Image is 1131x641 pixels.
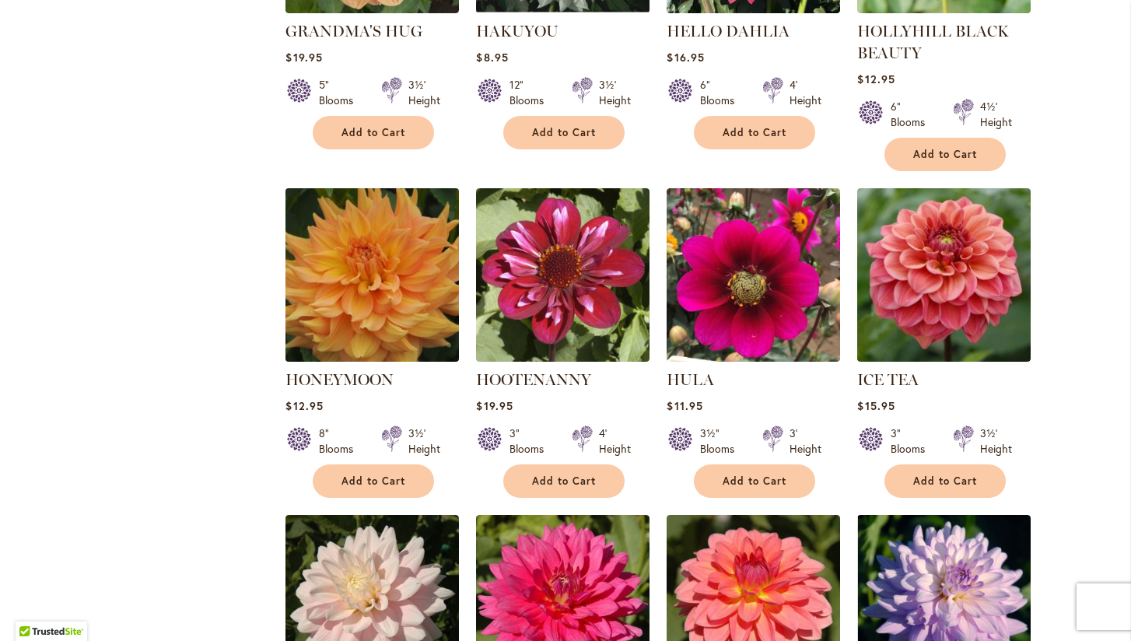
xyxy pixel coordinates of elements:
span: Add to Cart [532,475,596,488]
div: 3" Blooms [509,426,553,457]
button: Add to Cart [503,464,625,498]
button: Add to Cart [694,464,815,498]
div: 3½" Blooms [700,426,744,457]
div: 8" Blooms [319,426,362,457]
button: Add to Cart [884,464,1006,498]
a: HOLLYHILL BLACK BEAUTY [857,22,1009,62]
a: GRANDMA'S HUG [285,22,422,40]
span: Add to Cart [341,126,405,139]
span: $12.95 [857,72,895,86]
span: $12.95 [285,398,323,413]
a: HAKUYOU [476,22,558,40]
div: 3" Blooms [891,426,934,457]
span: Add to Cart [532,126,596,139]
img: HOOTENANNY [476,188,650,362]
span: $19.95 [285,50,322,65]
span: $8.95 [476,50,508,65]
button: Add to Cart [884,138,1006,171]
div: 5" Blooms [319,77,362,108]
a: Honeymoon [285,350,459,365]
a: Hakuyou [476,2,650,16]
div: 4½' Height [980,99,1012,130]
div: 6" Blooms [891,99,934,130]
div: 12" Blooms [509,77,553,108]
a: ICE TEA [857,370,919,389]
img: Honeymoon [282,184,464,366]
button: Add to Cart [503,116,625,149]
div: 4' Height [790,77,821,108]
div: 6" Blooms [700,77,744,108]
div: 3' Height [790,426,821,457]
span: Add to Cart [723,475,786,488]
div: 3½' Height [980,426,1012,457]
span: $11.95 [667,398,702,413]
a: HULA [667,350,840,365]
span: Add to Cart [913,148,977,161]
a: ICE TEA [857,350,1031,365]
div: 4' Height [599,426,631,457]
img: HULA [667,188,840,362]
iframe: Launch Accessibility Center [12,586,55,629]
span: Add to Cart [341,475,405,488]
img: ICE TEA [857,188,1031,362]
button: Add to Cart [694,116,815,149]
div: 3½' Height [599,77,631,108]
span: $16.95 [667,50,704,65]
a: HOOTENANNY [476,370,591,389]
span: Add to Cart [723,126,786,139]
a: HOLLYHILL BLACK BEAUTY [857,2,1031,16]
a: Hello Dahlia [667,2,840,16]
a: HULA [667,370,714,389]
div: 3½' Height [408,426,440,457]
span: $19.95 [476,398,513,413]
a: HELLO DAHLIA [667,22,790,40]
button: Add to Cart [313,464,434,498]
button: Add to Cart [313,116,434,149]
a: HONEYMOON [285,370,394,389]
span: $15.95 [857,398,895,413]
div: 3½' Height [408,77,440,108]
span: Add to Cart [913,475,977,488]
a: GRANDMA'S HUG [285,2,459,16]
a: HOOTENANNY [476,350,650,365]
